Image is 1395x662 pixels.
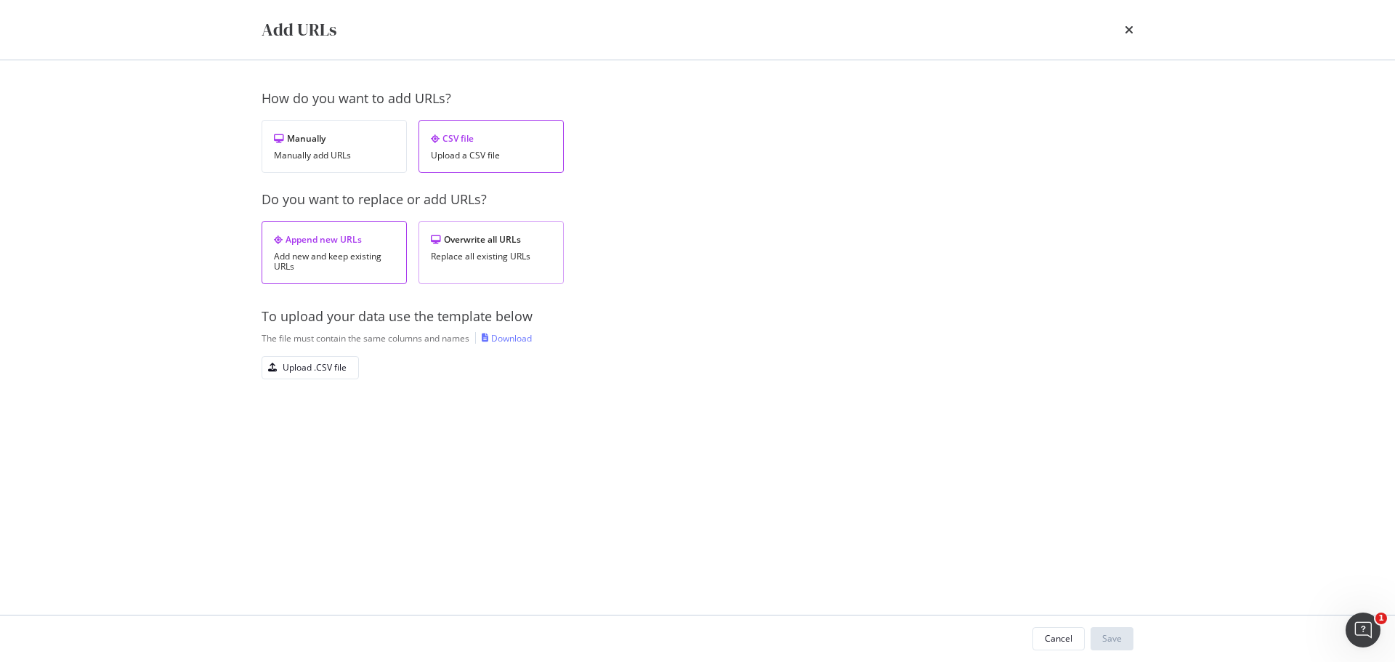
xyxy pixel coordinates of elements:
div: times [1125,17,1133,42]
div: Download [491,332,532,344]
div: Append new URLs [274,233,395,246]
div: Cancel [1045,632,1072,645]
div: CSV file [431,132,551,145]
span: 1 [1375,613,1387,624]
div: Replace all existing URLs [431,251,551,262]
div: Manually add URLs [274,150,395,161]
div: Manually [274,132,395,145]
div: To upload your data use the template below [262,307,1133,326]
div: Upload .CSV file [283,361,347,374]
iframe: Intercom live chat [1346,613,1380,647]
div: How do you want to add URLs? [262,89,1133,108]
div: Do you want to replace or add URLs? [262,190,1133,209]
div: The file must contain the same columns and names [262,332,469,344]
a: Download [482,332,532,344]
div: Upload a CSV file [431,150,551,161]
div: Overwrite all URLs [431,233,551,246]
button: Cancel [1032,627,1085,650]
div: Add URLs [262,17,336,42]
button: Upload .CSV file [262,356,359,379]
div: Save [1102,632,1122,645]
div: Add new and keep existing URLs [274,251,395,272]
button: Save [1091,627,1133,650]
